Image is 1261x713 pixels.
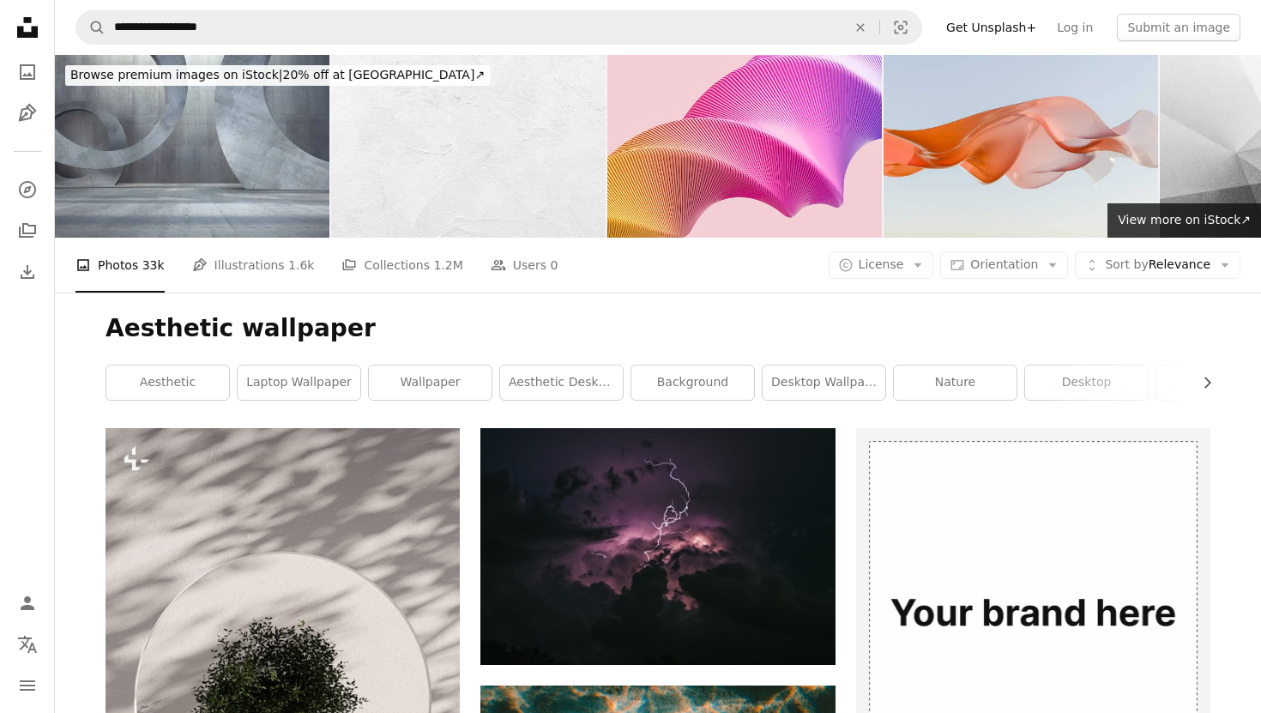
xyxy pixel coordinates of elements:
[192,238,315,293] a: Illustrations 1.6k
[1075,251,1240,279] button: Sort byRelevance
[433,256,462,275] span: 1.2M
[369,366,492,400] a: wallpaper
[491,238,558,293] a: Users 0
[550,256,558,275] span: 0
[894,366,1017,400] a: nature
[106,313,1210,344] h1: Aesthetic wallpaper
[970,257,1038,271] span: Orientation
[1105,257,1210,274] span: Relevance
[763,366,885,400] a: desktop wallpaper
[500,366,623,400] a: aesthetic desktop wallpaper
[70,68,282,82] span: Browse premium images on iStock |
[1025,366,1148,400] a: desktop
[331,55,606,238] img: White wall texture background, paper texture background
[238,366,360,400] a: laptop wallpaper
[1047,14,1103,41] a: Log in
[106,686,460,702] a: a white plate with a tree inside of it
[480,428,835,664] img: photography of lightning storm
[10,96,45,130] a: Illustrations
[10,627,45,662] button: Language
[940,251,1068,279] button: Orientation
[10,586,45,620] a: Log in / Sign up
[70,68,485,82] span: 20% off at [GEOGRAPHIC_DATA] ↗
[341,238,462,293] a: Collections 1.2M
[480,538,835,553] a: photography of lightning storm
[1118,213,1251,227] span: View more on iStock ↗
[10,172,45,207] a: Explore
[10,214,45,248] a: Collections
[1105,257,1148,271] span: Sort by
[842,11,879,44] button: Clear
[607,55,882,238] img: Abstract Twisted Shapes, AI Creativity Concept
[1107,203,1261,238] a: View more on iStock↗
[1192,366,1210,400] button: scroll list to the right
[10,668,45,703] button: Menu
[1117,14,1240,41] button: Submit an image
[76,11,106,44] button: Search Unsplash
[10,255,45,289] a: Download History
[936,14,1047,41] a: Get Unsplash+
[106,366,229,400] a: aesthetic
[880,11,921,44] button: Visual search
[829,251,934,279] button: License
[859,257,904,271] span: License
[55,55,500,96] a: Browse premium images on iStock|20% off at [GEOGRAPHIC_DATA]↗
[55,55,329,238] img: New Generation Abstract Empty Building Structure Made of Gray Concrete
[75,10,922,45] form: Find visuals sitewide
[288,256,314,275] span: 1.6k
[884,55,1158,238] img: Abstract Flowing Fabric Design
[10,55,45,89] a: Photos
[631,366,754,400] a: background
